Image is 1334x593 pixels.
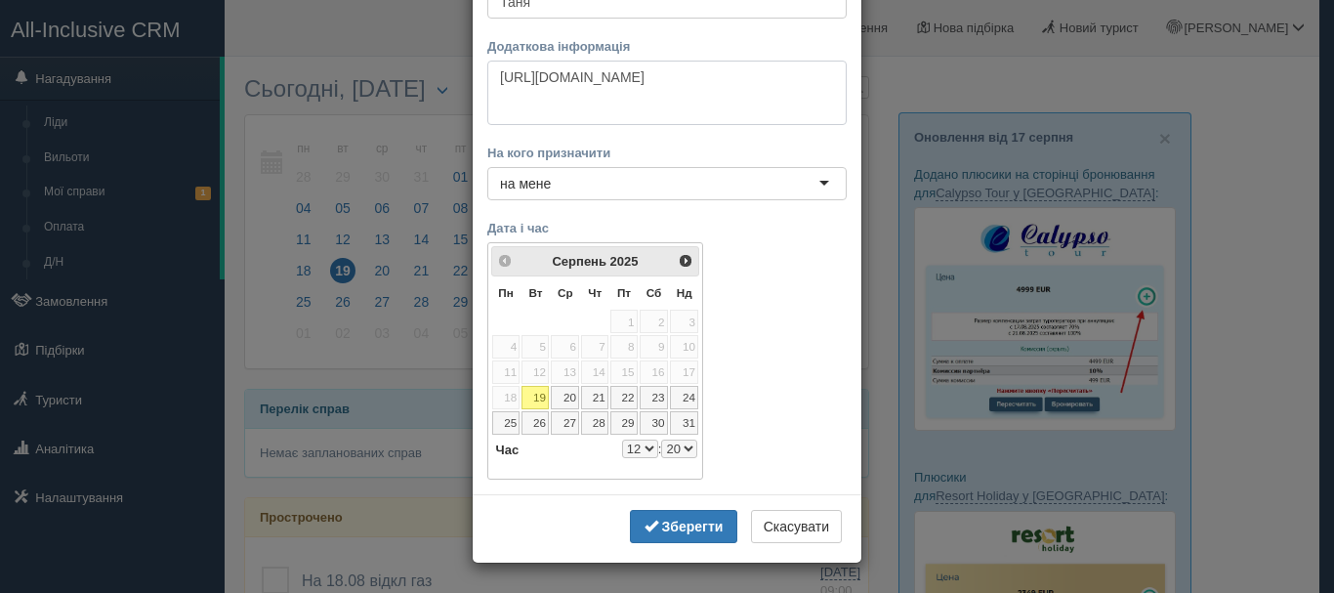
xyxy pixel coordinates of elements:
a: 29 [610,411,638,435]
button: Зберегти [630,510,737,543]
a: 21 [581,386,608,409]
span: Неділя [677,286,692,299]
label: Додаткова інформація [487,37,847,56]
a: 24 [670,386,699,409]
span: 2025 [610,254,639,269]
a: 26 [521,411,549,435]
span: Понеділок [498,286,513,299]
div: на мене [500,174,551,193]
a: 23 [640,386,668,409]
span: Середа [558,286,573,299]
button: Скасувати [751,510,842,543]
span: Четвер [588,286,602,299]
span: Серпень [552,254,606,269]
dt: Час [491,440,520,460]
span: Наст> [678,253,693,269]
label: На кого призначити [487,144,847,162]
span: Вівторок [528,286,542,299]
a: 22 [610,386,638,409]
a: 28 [581,411,608,435]
a: 27 [551,411,579,435]
a: 31 [670,411,699,435]
a: 25 [492,411,521,435]
a: Наст> [674,249,696,272]
a: 19 [521,386,549,409]
label: Дата і час [487,219,847,237]
span: Субота [646,286,662,299]
a: 30 [640,411,668,435]
b: Зберегти [662,519,724,534]
span: П [617,286,631,299]
a: 20 [551,386,579,409]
